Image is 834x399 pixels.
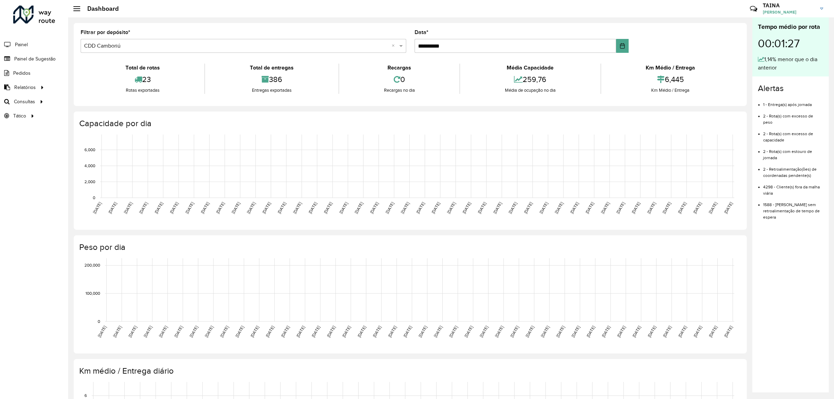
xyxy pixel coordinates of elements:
[246,201,256,214] text: [DATE]
[600,201,610,214] text: [DATE]
[207,87,336,94] div: Entregas exportadas
[13,70,31,77] span: Pedidos
[492,201,502,214] text: [DATE]
[692,201,702,214] text: [DATE]
[85,291,100,295] text: 100,000
[763,108,823,125] li: 2 - Rota(s) com excesso de peso
[616,39,628,53] button: Choose Date
[508,201,518,214] text: [DATE]
[662,201,672,214] text: [DATE]
[586,325,596,338] text: [DATE]
[392,42,398,50] span: Clear all
[82,64,203,72] div: Total de rotas
[763,179,823,196] li: 4298 - Cliente(s) fora da malha viária
[554,201,564,214] text: [DATE]
[387,325,397,338] text: [DATE]
[538,201,548,214] text: [DATE]
[555,325,565,338] text: [DATE]
[477,201,487,214] text: [DATE]
[261,201,271,214] text: [DATE]
[323,201,333,214] text: [DATE]
[677,201,687,214] text: [DATE]
[231,201,241,214] text: [DATE]
[708,201,718,214] text: [DATE]
[540,325,550,338] text: [DATE]
[448,325,458,338] text: [DATE]
[138,201,148,214] text: [DATE]
[200,201,210,214] text: [DATE]
[603,87,738,94] div: Km Médio / Entrega
[79,366,740,376] h4: Km médio / Entrega diário
[295,325,305,338] text: [DATE]
[723,325,733,338] text: [DATE]
[758,55,823,72] div: 1,14% menor que o dia anterior
[189,325,199,338] text: [DATE]
[311,325,321,338] text: [DATE]
[341,72,458,87] div: 0
[418,325,428,338] text: [DATE]
[763,9,815,15] span: [PERSON_NAME]
[431,201,441,214] text: [DATE]
[158,325,168,338] text: [DATE]
[15,41,28,48] span: Painel
[107,201,117,214] text: [DATE]
[82,87,203,94] div: Rotas exportadas
[758,22,823,32] div: Tempo médio por rota
[357,325,367,338] text: [DATE]
[308,201,318,214] text: [DATE]
[93,195,95,200] text: 0
[123,201,133,214] text: [DATE]
[98,319,100,324] text: 0
[763,96,823,108] li: 1 - Entrega(s) após jornada
[207,64,336,72] div: Total de entregas
[341,87,458,94] div: Recargas no dia
[185,201,195,214] text: [DATE]
[372,325,382,338] text: [DATE]
[631,325,641,338] text: [DATE]
[84,147,95,152] text: 6,000
[79,242,740,252] h4: Peso por dia
[758,32,823,55] div: 00:01:27
[461,201,472,214] text: [DATE]
[204,325,214,338] text: [DATE]
[662,325,672,338] text: [DATE]
[647,325,657,338] text: [DATE]
[280,325,290,338] text: [DATE]
[169,201,179,214] text: [DATE]
[79,119,740,129] h4: Capacidade por dia
[277,201,287,214] text: [DATE]
[354,201,364,214] text: [DATE]
[763,196,823,220] li: 1588 - [PERSON_NAME] sem retroalimentação de tempo de espera
[763,143,823,161] li: 2 - Rota(s) com estouro de jornada
[400,201,410,214] text: [DATE]
[415,28,428,36] label: Data
[462,64,598,72] div: Média Capacidade
[616,325,626,338] text: [DATE]
[265,325,275,338] text: [DATE]
[601,325,611,338] text: [DATE]
[763,161,823,179] li: 2 - Retroalimentação(ões) de coordenadas pendente(s)
[14,98,35,105] span: Consultas
[112,325,122,338] text: [DATE]
[584,201,595,214] text: [DATE]
[763,125,823,143] li: 2 - Rota(s) com excesso de capacidade
[646,201,656,214] text: [DATE]
[143,325,153,338] text: [DATE]
[234,325,244,338] text: [DATE]
[219,325,229,338] text: [DATE]
[84,393,87,398] text: 6
[81,28,130,36] label: Filtrar por depósito
[415,201,425,214] text: [DATE]
[479,325,489,338] text: [DATE]
[92,201,102,214] text: [DATE]
[128,325,138,338] text: [DATE]
[341,64,458,72] div: Recargas
[569,201,579,214] text: [DATE]
[708,325,718,338] text: [DATE]
[433,325,443,338] text: [DATE]
[338,201,349,214] text: [DATE]
[385,201,395,214] text: [DATE]
[494,325,504,338] text: [DATE]
[84,263,100,268] text: 200,000
[571,325,581,338] text: [DATE]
